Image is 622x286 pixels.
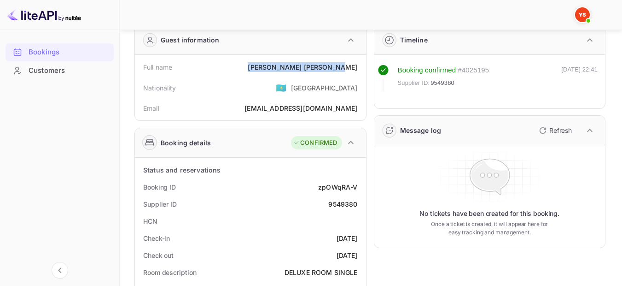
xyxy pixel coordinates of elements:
span: United States [276,79,286,96]
div: Booking details [161,138,211,148]
p: Once a ticket is created, it will appear here for easy tracking and management. [428,220,551,237]
div: Email [143,103,159,113]
div: zpOWqRA-V [318,182,357,192]
p: No tickets have been created for this booking. [419,209,559,218]
div: Status and reservations [143,165,221,175]
div: Message log [400,125,442,135]
div: Check-in [143,233,170,243]
div: CONFIRMED [293,138,337,148]
img: Yandex Support [575,7,590,22]
div: [DATE] [337,233,358,243]
div: # 4025195 [458,65,489,76]
a: Bookings [6,43,114,60]
div: Booking confirmed [398,65,456,76]
div: Guest information [161,35,220,45]
p: Refresh [549,125,572,135]
div: Check out [143,250,174,260]
div: [PERSON_NAME] [PERSON_NAME] [248,62,357,72]
button: Refresh [534,123,575,138]
div: Bookings [29,47,109,58]
div: 9549380 [328,199,357,209]
div: Nationality [143,83,176,93]
div: Bookings [6,43,114,61]
div: [DATE] [337,250,358,260]
div: Booking ID [143,182,176,192]
a: Customers [6,62,114,79]
div: [DATE] 22:41 [561,65,598,92]
div: DELUXE ROOM SINGLE [285,268,358,277]
div: HCN [143,216,157,226]
div: Room description [143,268,196,277]
div: Timeline [400,35,428,45]
img: LiteAPI logo [7,7,81,22]
div: [GEOGRAPHIC_DATA] [291,83,358,93]
button: Collapse navigation [52,262,68,279]
span: Supplier ID: [398,78,430,88]
div: Customers [29,66,109,76]
span: 9549380 [430,78,454,88]
div: Full name [143,62,172,72]
div: Customers [6,62,114,80]
div: [EMAIL_ADDRESS][DOMAIN_NAME] [244,103,357,113]
div: Supplier ID [143,199,177,209]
